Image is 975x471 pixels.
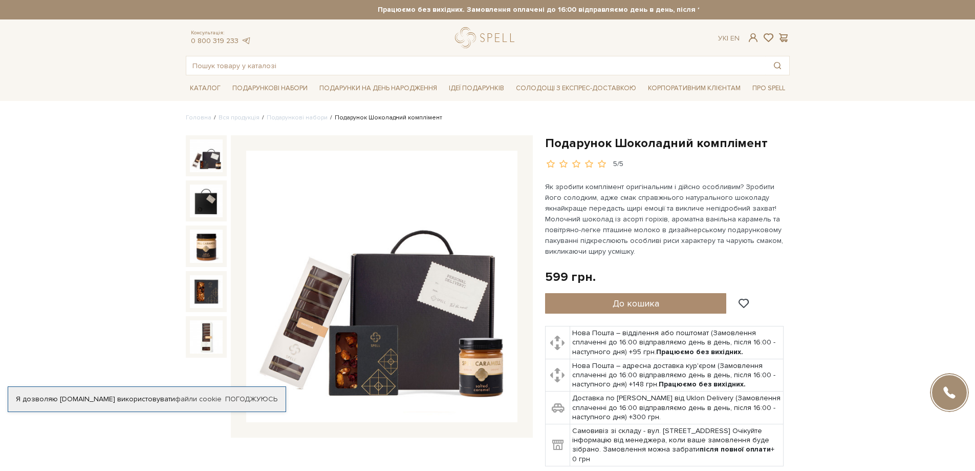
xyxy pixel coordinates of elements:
[219,114,259,121] a: Вся продукція
[545,269,596,285] div: 599 грн.
[748,80,789,96] span: Про Spell
[190,230,223,262] img: Подарунок Шоколадний комплімент
[8,395,286,404] div: Я дозволяю [DOMAIN_NAME] використовувати
[570,392,784,424] td: Доставка по [PERSON_NAME] від Uklon Delivery (Замовлення сплаченні до 16:00 відправляємо день в д...
[190,320,223,353] img: Подарунок Шоколадний комплімент
[700,445,771,454] b: після повної оплати
[727,34,728,43] span: |
[644,79,745,97] a: Корпоративним клієнтам
[225,395,277,404] a: Погоджуюсь
[613,159,623,169] div: 5/5
[656,347,743,356] b: Працюємо без вихідних.
[328,113,442,122] li: Подарунок Шоколадний комплімент
[545,293,727,314] button: До кошика
[718,34,740,43] div: Ук
[570,359,784,392] td: Нова Пошта – адресна доставка кур'єром (Замовлення сплаченні до 16:00 відправляємо день в день, п...
[512,79,640,97] a: Солодощі з експрес-доставкою
[186,56,766,75] input: Пошук товару у каталозі
[545,181,785,257] p: Як зробити комплімент оригінальним і дійсно особливим? Зробити його солодким, адже смак справжньо...
[276,5,880,14] strong: Працюємо без вихідних. Замовлення оплачені до 16:00 відправляємо день в день, після 16:00 - насту...
[190,185,223,217] img: Подарунок Шоколадний комплімент
[766,56,789,75] button: Пошук товару у каталозі
[186,114,211,121] a: Головна
[241,36,251,45] a: telegram
[267,114,328,121] a: Подарункові набори
[570,326,784,359] td: Нова Пошта – відділення або поштомат (Замовлення сплаченні до 16:00 відправляємо день в день, піс...
[228,80,312,96] span: Подарункові набори
[246,151,517,422] img: Подарунок Шоколадний комплімент
[190,275,223,308] img: Подарунок Шоколадний комплімент
[730,34,740,43] a: En
[191,30,251,36] span: Консультація:
[191,36,239,45] a: 0 800 319 233
[190,139,223,172] img: Подарунок Шоколадний комплімент
[570,424,784,466] td: Самовивіз зі складу - вул. [STREET_ADDRESS] Очікуйте інформацію від менеджера, коли ваше замовлен...
[186,80,225,96] span: Каталог
[613,298,659,309] span: До кошика
[455,27,519,48] a: logo
[545,135,790,151] h1: Подарунок Шоколадний комплімент
[445,80,508,96] span: Ідеї подарунків
[315,80,441,96] span: Подарунки на День народження
[175,395,222,403] a: файли cookie
[659,380,746,388] b: Працюємо без вихідних.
